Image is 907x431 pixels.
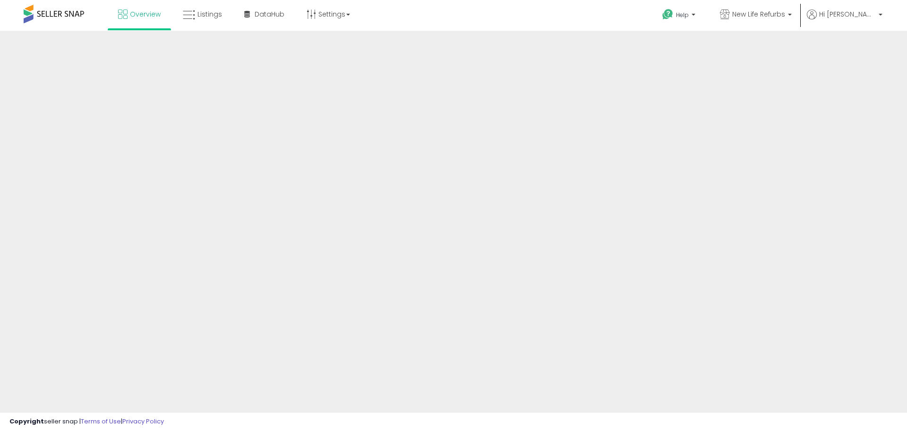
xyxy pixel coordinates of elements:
[130,9,161,19] span: Overview
[81,417,121,426] a: Terms of Use
[655,1,705,31] a: Help
[9,417,164,426] div: seller snap | |
[676,11,689,19] span: Help
[255,9,284,19] span: DataHub
[732,9,785,19] span: New Life Refurbs
[9,417,44,426] strong: Copyright
[662,9,674,20] i: Get Help
[807,9,882,31] a: Hi [PERSON_NAME]
[819,9,876,19] span: Hi [PERSON_NAME]
[122,417,164,426] a: Privacy Policy
[197,9,222,19] span: Listings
